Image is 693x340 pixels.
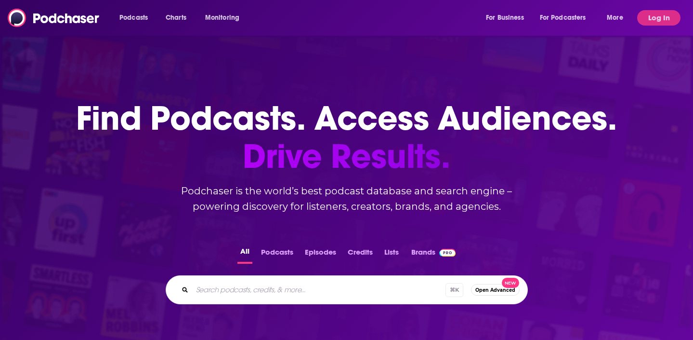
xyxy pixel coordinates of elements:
button: Podcasts [258,245,296,264]
span: New [502,278,519,288]
a: BrandsPodchaser Pro [411,245,456,264]
button: open menu [479,10,536,26]
button: All [237,245,252,264]
h2: Podchaser is the world’s best podcast database and search engine – powering discovery for listene... [154,183,539,214]
span: ⌘ K [445,283,463,297]
button: Open AdvancedNew [471,284,520,296]
button: open menu [534,10,600,26]
input: Search podcasts, credits, & more... [192,282,445,298]
button: open menu [600,10,635,26]
div: Search podcasts, credits, & more... [166,275,528,304]
span: Monitoring [205,11,239,25]
h1: Find Podcasts. Access Audiences. [76,99,617,176]
span: Podcasts [119,11,148,25]
span: For Business [486,11,524,25]
span: Drive Results. [76,137,617,176]
img: Podchaser - Follow, Share and Rate Podcasts [8,9,100,27]
span: For Podcasters [540,11,586,25]
button: Lists [381,245,402,264]
button: Credits [345,245,376,264]
button: open menu [113,10,160,26]
img: Podchaser Pro [439,249,456,257]
span: More [607,11,623,25]
span: Open Advanced [475,287,515,293]
button: open menu [198,10,252,26]
button: Episodes [302,245,339,264]
button: Log In [637,10,680,26]
a: Charts [159,10,192,26]
span: Charts [166,11,186,25]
